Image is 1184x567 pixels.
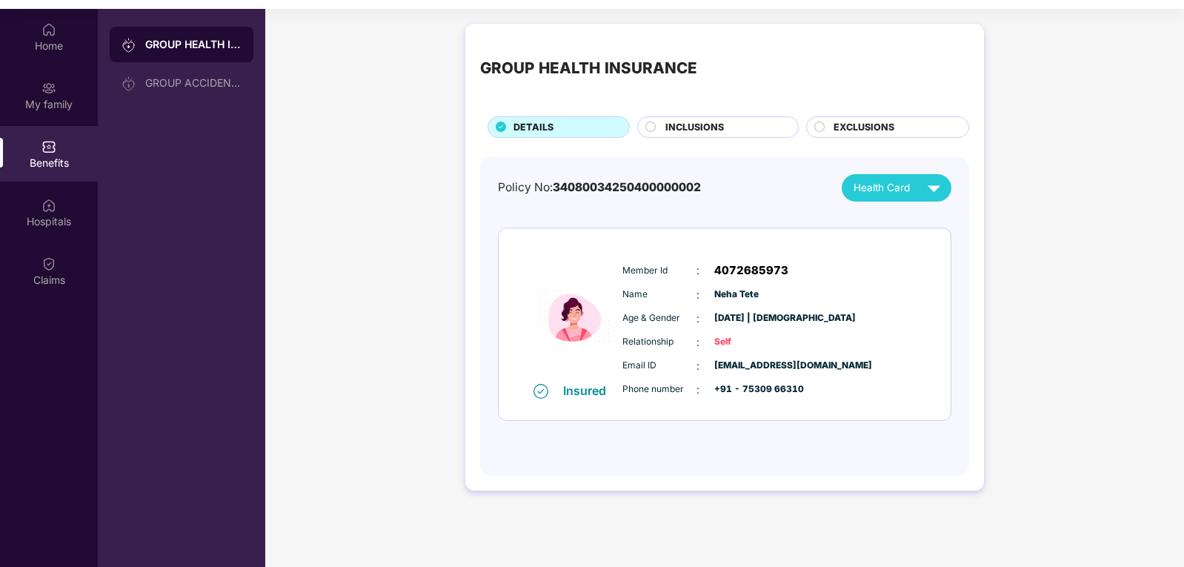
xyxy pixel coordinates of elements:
span: Neha Tete [714,288,788,302]
span: [DATE] | [DEMOGRAPHIC_DATA] [714,311,788,325]
img: svg+xml;base64,PHN2ZyBpZD0iSG9zcGl0YWxzIiB4bWxucz0iaHR0cDovL3d3dy53My5vcmcvMjAwMC9zdmciIHdpZHRoPS... [41,198,56,213]
img: svg+xml;base64,PHN2ZyB4bWxucz0iaHR0cDovL3d3dy53My5vcmcvMjAwMC9zdmciIHZpZXdCb3g9IjAgMCAyNCAyNCIgd2... [921,175,947,201]
span: : [696,334,699,351]
span: [EMAIL_ADDRESS][DOMAIN_NAME] [714,359,788,373]
span: +91 - 75309 66310 [714,382,788,397]
span: Email ID [622,359,696,373]
span: INCLUSIONS [665,120,724,135]
span: Relationship [622,335,696,349]
span: DETAILS [513,120,553,135]
div: Insured [563,383,615,398]
img: svg+xml;base64,PHN2ZyB3aWR0aD0iMjAiIGhlaWdodD0iMjAiIHZpZXdCb3g9IjAgMCAyMCAyMCIgZmlsbD0ibm9uZSIgeG... [122,76,136,91]
span: : [696,382,699,398]
span: Health Card [854,180,910,196]
span: : [696,287,699,303]
img: svg+xml;base64,PHN2ZyB3aWR0aD0iMjAiIGhlaWdodD0iMjAiIHZpZXdCb3g9IjAgMCAyMCAyMCIgZmlsbD0ibm9uZSIgeG... [122,38,136,53]
span: : [696,311,699,327]
span: Phone number [622,382,696,397]
img: svg+xml;base64,PHN2ZyB3aWR0aD0iMjAiIGhlaWdodD0iMjAiIHZpZXdCb3g9IjAgMCAyMCAyMCIgZmlsbD0ibm9uZSIgeG... [41,81,56,96]
span: 34080034250400000002 [553,180,701,194]
span: : [696,358,699,374]
img: svg+xml;base64,PHN2ZyBpZD0iQ2xhaW0iIHhtbG5zPSJodHRwOi8vd3d3LnczLm9yZy8yMDAwL3N2ZyIgd2lkdGg9IjIwIi... [41,256,56,271]
img: svg+xml;base64,PHN2ZyB4bWxucz0iaHR0cDovL3d3dy53My5vcmcvMjAwMC9zdmciIHdpZHRoPSIxNiIgaGVpZ2h0PSIxNi... [533,384,548,399]
div: GROUP HEALTH INSURANCE [145,37,242,52]
span: Self [714,335,788,349]
button: Health Card [842,174,951,202]
span: Name [622,288,696,302]
span: : [696,262,699,279]
img: icon [530,249,619,382]
span: EXCLUSIONS [834,120,894,135]
img: svg+xml;base64,PHN2ZyBpZD0iQmVuZWZpdHMiIHhtbG5zPSJodHRwOi8vd3d3LnczLm9yZy8yMDAwL3N2ZyIgd2lkdGg9Ij... [41,139,56,154]
div: GROUP ACCIDENTAL INSURANCE [145,77,242,89]
div: Policy No: [498,179,701,197]
img: svg+xml;base64,PHN2ZyBpZD0iSG9tZSIgeG1sbnM9Imh0dHA6Ly93d3cudzMub3JnLzIwMDAvc3ZnIiB3aWR0aD0iMjAiIG... [41,22,56,37]
span: Member Id [622,264,696,278]
div: GROUP HEALTH INSURANCE [480,56,697,80]
span: 4072685973 [714,262,788,279]
span: Age & Gender [622,311,696,325]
